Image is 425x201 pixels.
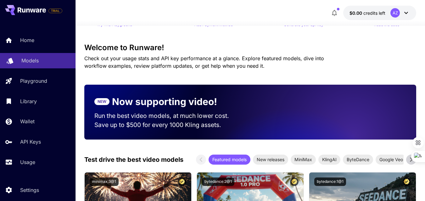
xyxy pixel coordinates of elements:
div: New releases [253,155,288,165]
button: $0.00AZ [343,6,416,20]
p: Image Inference [91,76,119,80]
p: PhotoMaker [91,133,112,137]
span: MiniMax [291,156,316,163]
span: Featured models [209,156,250,163]
p: API Keys [20,138,41,145]
p: Run the best video models, at much lower cost. [94,111,240,120]
span: credits left [363,10,385,16]
div: KlingAI [318,155,340,165]
p: Playground [20,77,47,85]
p: Background Removal [91,99,129,103]
button: Certified Model – Vetted for best performance and includes a commercial license. [402,177,411,186]
span: ByteDance [343,156,373,163]
div: ByteDance [343,155,373,165]
h3: Welcome to Runware! [84,43,416,52]
p: ControlNet Preprocess [91,122,131,126]
p: Wallet [20,118,35,125]
span: KlingAI [318,156,340,163]
button: minimax:3@1 [90,177,119,186]
p: Home [20,36,34,44]
span: Google Veo [376,156,407,163]
span: TRIAL [49,8,62,13]
p: Test drive the best video models [84,155,183,164]
span: Check out your usage stats and API key performance at a glance. Explore featured models, dive int... [84,55,324,69]
p: Save up to $500 for every 1000 Kling assets. [94,120,240,130]
p: Library [20,98,37,105]
div: MiniMax [291,155,316,165]
button: Certified Model – Vetted for best performance and includes a commercial license. [290,177,299,186]
div: Google Veo [376,155,407,165]
div: AZ [390,8,400,18]
p: Now supporting video! [112,95,217,109]
p: Models [21,57,39,64]
p: Video Inference [91,87,119,92]
span: $0.00 [350,10,363,16]
p: Image Upscale [91,110,117,114]
p: Usage [20,158,35,166]
button: Certified Model – Vetted for best performance and includes a commercial license. [178,177,186,186]
button: bytedance:2@1 [202,177,234,186]
p: Settings [20,186,39,194]
button: bytedance:1@1 [314,177,346,186]
span: New releases [253,156,288,163]
div: $0.00 [350,10,385,16]
span: Add your payment card to enable full platform functionality. [48,7,62,14]
div: Featured models [209,155,250,165]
